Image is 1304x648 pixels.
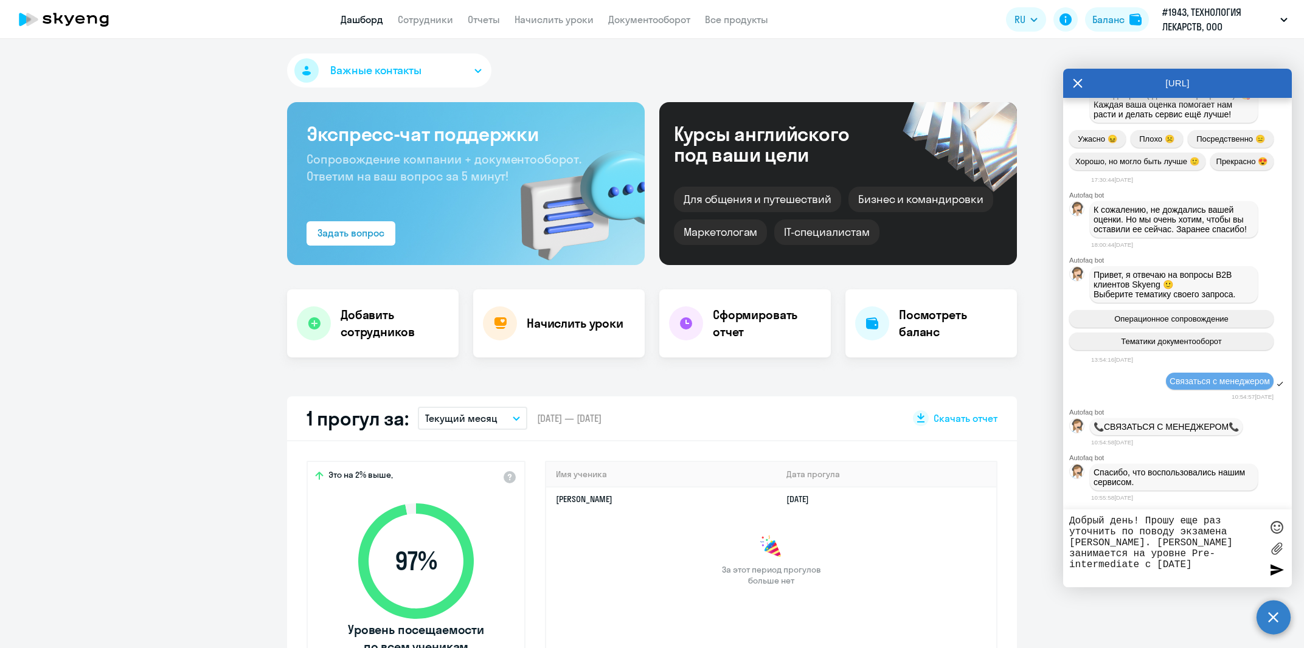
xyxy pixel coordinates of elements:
p: 📞СВЯЗАТЬСЯ С МЕНЕДЖЕРОМ📞 [1094,422,1239,432]
span: Хорошо, но могло быть лучше 🙂 [1075,157,1199,166]
span: [DATE] — [DATE] [537,412,602,425]
span: RU [1014,12,1025,27]
button: Задать вопрос [307,221,395,246]
img: bot avatar [1070,419,1085,436]
span: 97 % [346,546,486,576]
img: congrats [759,535,783,559]
h3: Экспресс-чат поддержки [307,122,625,146]
div: Курсы английского под ваши цели [674,123,882,165]
div: Autofaq bot [1069,257,1292,264]
img: bot avatar [1070,464,1085,482]
span: Операционное сопровождение [1114,314,1229,323]
button: Важные контакты [287,53,491,88]
span: К сожалению, не дождались вашей оценки. Но мы очень хотим, чтобы вы оставили ее сейчас. Заранее с... [1094,205,1247,234]
h4: Сформировать отчет [713,306,821,340]
span: Привет, я отвечаю на вопросы B2B клиентов Skyeng 🙂 Выберите тематику своего запроса. [1094,270,1236,299]
th: Имя ученика [546,462,777,487]
button: Балансbalance [1085,7,1149,32]
span: Связаться с менеджером [1170,376,1270,386]
time: 10:54:57[DATE] [1232,393,1274,400]
button: #1943, ТЕХНОЛОГИЯ ЛЕКАРСТВ, ООО [1156,5,1294,34]
div: Бизнес и командировки [848,187,993,212]
label: Лимит 10 файлов [1268,539,1286,557]
h2: 1 прогул за: [307,406,408,430]
h4: Добавить сотрудников [341,306,449,340]
button: Плохо ☹️ [1131,130,1183,148]
a: [DATE] [786,494,819,505]
h4: Начислить уроки [527,315,623,332]
div: Баланс [1092,12,1125,27]
div: Autofaq bot [1069,191,1292,199]
span: Плохо ☹️ [1139,134,1174,143]
span: За этот период прогулов больше нет [720,564,822,586]
a: [PERSON_NAME] [556,494,612,505]
button: Ужасно 😖 [1069,130,1126,148]
button: Хорошо, но могло быть лучше 🙂 [1069,153,1205,170]
a: Все продукты [705,13,768,26]
div: Маркетологам [674,219,767,245]
span: Это на 2% выше, [328,469,393,484]
button: RU [1006,7,1046,32]
a: Начислить уроки [515,13,594,26]
a: Отчеты [468,13,500,26]
span: Прекрасно 😍 [1216,157,1268,166]
img: bg-img [503,128,645,265]
div: Задать вопрос [317,226,384,240]
span: Спасибо, что воспользовались нашим сервисом. [1094,467,1247,487]
div: IT-специалистам [774,219,879,245]
button: Текущий месяц [418,407,527,430]
img: bot avatar [1070,202,1085,219]
time: 17:30:44[DATE] [1091,176,1133,183]
span: Посредственно 😑 [1196,134,1264,143]
div: Autofaq bot [1069,408,1292,416]
h4: Посмотреть баланс [899,306,1007,340]
span: Ужасно 😖 [1078,134,1117,143]
button: Посредственно 😑 [1188,130,1274,148]
p: Текущий месяц [425,411,498,426]
time: 10:54:58[DATE] [1091,439,1133,446]
p: #1943, ТЕХНОЛОГИЯ ЛЕКАРСТВ, ООО [1162,5,1275,34]
div: Для общения и путешествий [674,187,841,212]
a: Документооборот [608,13,690,26]
time: 13:54:16[DATE] [1091,356,1133,363]
button: Тематики документооборот [1069,333,1274,350]
button: Операционное сопровождение [1069,310,1274,328]
img: balance [1129,13,1142,26]
img: bot avatar [1070,267,1085,284]
span: Сопровождение компании + документооборот. Ответим на ваш вопрос за 5 минут! [307,151,581,184]
button: Прекрасно 😍 [1210,153,1274,170]
div: Autofaq bot [1069,454,1292,461]
th: Дата прогула [777,462,996,487]
span: Скачать отчет [934,412,997,425]
textarea: Добрый день! Прошу еще раз уточнить по поводу экзамена [PERSON_NAME]. [PERSON_NAME] занимается на... [1069,515,1261,581]
a: Дашборд [341,13,383,26]
time: 10:55:58[DATE] [1091,494,1133,501]
span: Важные контакты [330,63,421,78]
time: 18:00:44[DATE] [1091,241,1133,248]
a: Сотрудники [398,13,453,26]
span: Тематики документооборот [1121,337,1222,346]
